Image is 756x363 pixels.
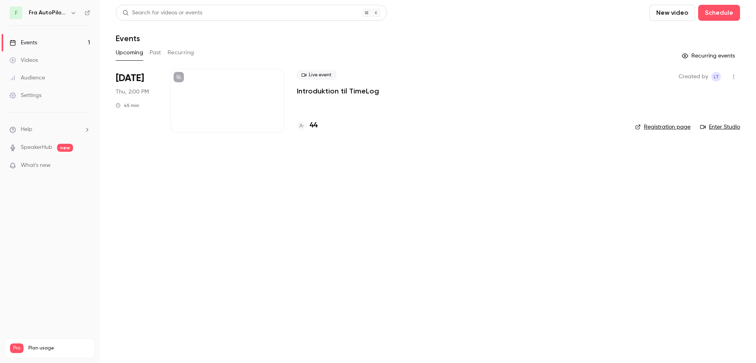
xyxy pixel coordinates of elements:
[297,120,318,131] a: 44
[21,143,52,152] a: SpeakerHub
[15,9,18,17] span: F
[150,46,161,59] button: Past
[297,70,336,80] span: Live event
[678,50,740,62] button: Recurring events
[29,9,67,17] h6: Fra AutoPilot til TimeLog
[122,9,202,17] div: Search for videos or events
[81,162,90,169] iframe: Noticeable Trigger
[635,123,691,131] a: Registration page
[10,91,41,99] div: Settings
[714,72,719,81] span: LT
[116,72,144,85] span: [DATE]
[116,34,140,43] h1: Events
[698,5,740,21] button: Schedule
[21,125,32,134] span: Help
[28,345,90,351] span: Plan usage
[168,46,194,59] button: Recurring
[10,39,37,47] div: Events
[297,86,379,96] a: Introduktion til TimeLog
[57,144,73,152] span: new
[10,343,24,353] span: Pro
[10,56,38,64] div: Videos
[700,123,740,131] a: Enter Studio
[10,125,90,134] li: help-dropdown-opener
[21,161,51,170] span: What's new
[711,72,721,81] span: Lucaas Taxgaard
[116,88,149,96] span: Thu, 2:00 PM
[116,102,139,109] div: 45 min
[679,72,708,81] span: Created by
[10,74,45,82] div: Audience
[310,120,318,131] h4: 44
[116,69,158,133] div: Sep 25 Thu, 2:00 PM (Europe/Berlin)
[116,46,143,59] button: Upcoming
[649,5,695,21] button: New video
